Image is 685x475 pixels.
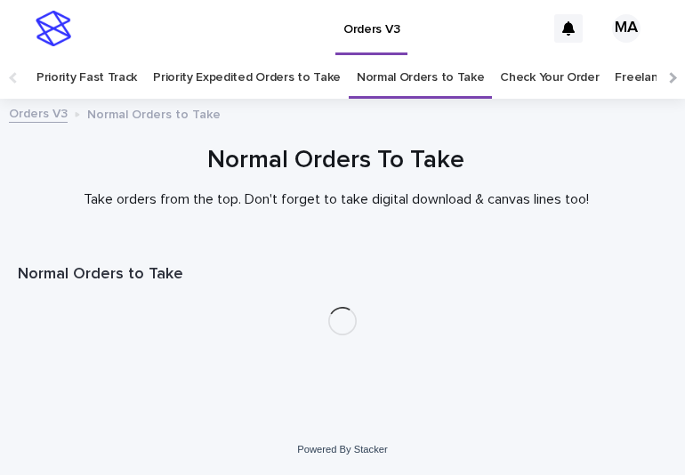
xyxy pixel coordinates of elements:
img: stacker-logo-s-only.png [36,11,71,46]
a: Normal Orders to Take [357,57,485,99]
a: Check Your Order [500,57,599,99]
p: Take orders from the top. Don't forget to take digital download & canvas lines too! [18,191,654,208]
p: Normal Orders to Take [87,103,221,123]
h1: Normal Orders to Take [18,264,667,286]
a: Powered By Stacker [297,444,387,455]
div: MA [612,14,641,43]
a: Priority Fast Track [36,57,137,99]
a: Priority Expedited Orders to Take [153,57,341,99]
h1: Normal Orders To Take [18,144,654,177]
a: Orders V3 [9,102,68,123]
